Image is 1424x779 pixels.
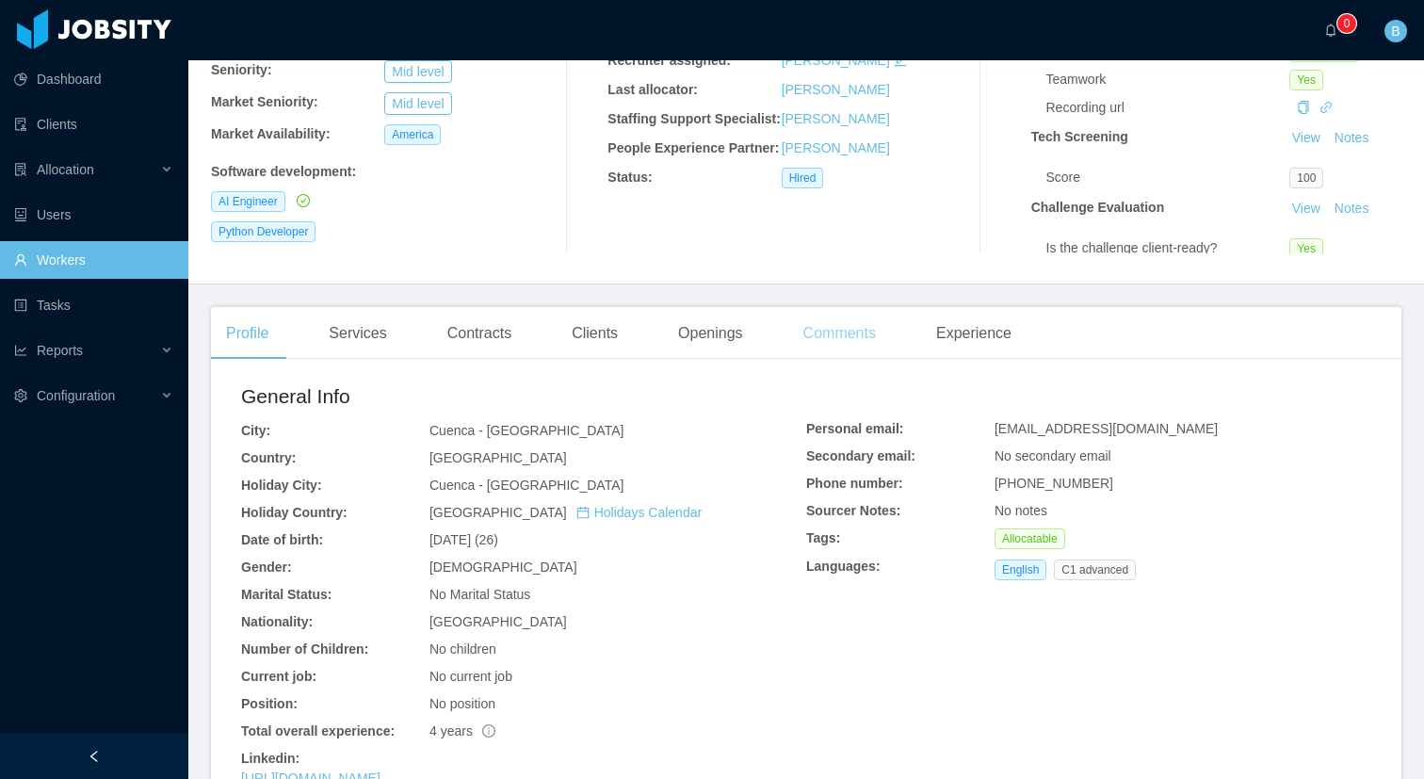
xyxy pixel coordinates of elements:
[297,194,310,207] i: icon: check-circle
[1046,168,1290,187] div: Score
[921,307,1027,360] div: Experience
[995,421,1218,436] span: [EMAIL_ADDRESS][DOMAIN_NAME]
[1297,98,1310,118] div: Copy
[995,503,1047,518] span: No notes
[429,505,702,520] span: [GEOGRAPHIC_DATA]
[432,307,526,360] div: Contracts
[384,124,441,145] span: America
[241,381,806,412] h2: General Info
[429,669,512,684] span: No current job
[241,614,313,629] b: Nationality:
[1046,238,1290,258] div: Is the challenge client-ready?
[384,60,451,83] button: Mid level
[241,669,316,684] b: Current job:
[241,751,299,766] b: Linkedin:
[576,505,702,520] a: icon: calendarHolidays Calendar
[788,307,891,360] div: Comments
[37,162,94,177] span: Allocation
[782,82,890,97] a: [PERSON_NAME]
[1286,130,1327,145] a: View
[995,448,1111,463] span: No secondary email
[557,307,633,360] div: Clients
[782,53,890,68] a: [PERSON_NAME]
[1289,238,1323,259] span: Yes
[1319,101,1333,114] i: icon: link
[14,105,173,143] a: icon: auditClients
[314,307,401,360] div: Services
[1337,14,1356,33] sup: 0
[241,723,395,738] b: Total overall experience:
[429,641,496,657] span: No children
[211,221,316,242] span: Python Developer
[241,560,292,575] b: Gender:
[1319,100,1333,115] a: icon: link
[995,560,1046,580] span: English
[429,532,498,547] span: [DATE] (26)
[576,506,590,519] i: icon: calendar
[482,724,495,738] span: info-circle
[14,60,173,98] a: icon: pie-chartDashboard
[995,476,1113,491] span: [PHONE_NUMBER]
[806,503,900,518] b: Sourcer Notes:
[211,62,272,77] b: Seniority:
[607,140,779,155] b: People Experience Partner:
[429,423,623,438] span: Cuenca - [GEOGRAPHIC_DATA]
[1324,24,1337,37] i: icon: bell
[211,191,285,212] span: AI Engineer
[241,532,323,547] b: Date of birth:
[1046,98,1290,118] div: Recording url
[782,140,890,155] a: [PERSON_NAME]
[806,421,904,436] b: Personal email:
[429,478,623,493] span: Cuenca - [GEOGRAPHIC_DATA]
[211,94,318,109] b: Market Seniority:
[806,448,915,463] b: Secondary email:
[806,476,903,491] b: Phone number:
[1391,20,1400,42] span: B
[429,614,567,629] span: [GEOGRAPHIC_DATA]
[14,196,173,234] a: icon: robotUsers
[241,587,332,602] b: Marital Status:
[14,163,27,176] i: icon: solution
[14,389,27,402] i: icon: setting
[782,168,824,188] span: Hired
[429,723,495,738] span: 4 years
[782,111,890,126] a: [PERSON_NAME]
[663,307,758,360] div: Openings
[429,450,567,465] span: [GEOGRAPHIC_DATA]
[384,92,451,115] button: Mid level
[607,111,781,126] b: Staffing Support Specialist:
[241,641,368,657] b: Number of Children:
[1297,101,1310,114] i: icon: copy
[806,530,840,545] b: Tags:
[211,126,331,141] b: Market Availability:
[1327,198,1377,220] button: Notes
[14,286,173,324] a: icon: profileTasks
[241,505,348,520] b: Holiday Country:
[241,450,296,465] b: Country:
[806,559,881,574] b: Languages:
[607,82,698,97] b: Last allocator:
[1327,127,1377,150] button: Notes
[211,164,356,179] b: Software development :
[241,423,270,438] b: City:
[429,560,577,575] span: [DEMOGRAPHIC_DATA]
[607,53,731,68] b: Recruiter assigned:
[1054,560,1136,580] span: C1 advanced
[1031,129,1128,144] strong: Tech Screening
[1289,168,1323,188] span: 100
[37,343,83,358] span: Reports
[429,587,530,602] span: No Marital Status
[1031,200,1165,215] strong: Challenge Evaluation
[1289,70,1323,90] span: Yes
[293,193,310,208] a: icon: check-circle
[211,307,283,360] div: Profile
[37,388,115,403] span: Configuration
[14,344,27,357] i: icon: line-chart
[995,528,1065,549] span: Allocatable
[241,696,298,711] b: Position:
[429,696,495,711] span: No position
[1286,201,1327,216] a: View
[14,241,173,279] a: icon: userWorkers
[607,170,652,185] b: Status:
[241,478,322,493] b: Holiday City:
